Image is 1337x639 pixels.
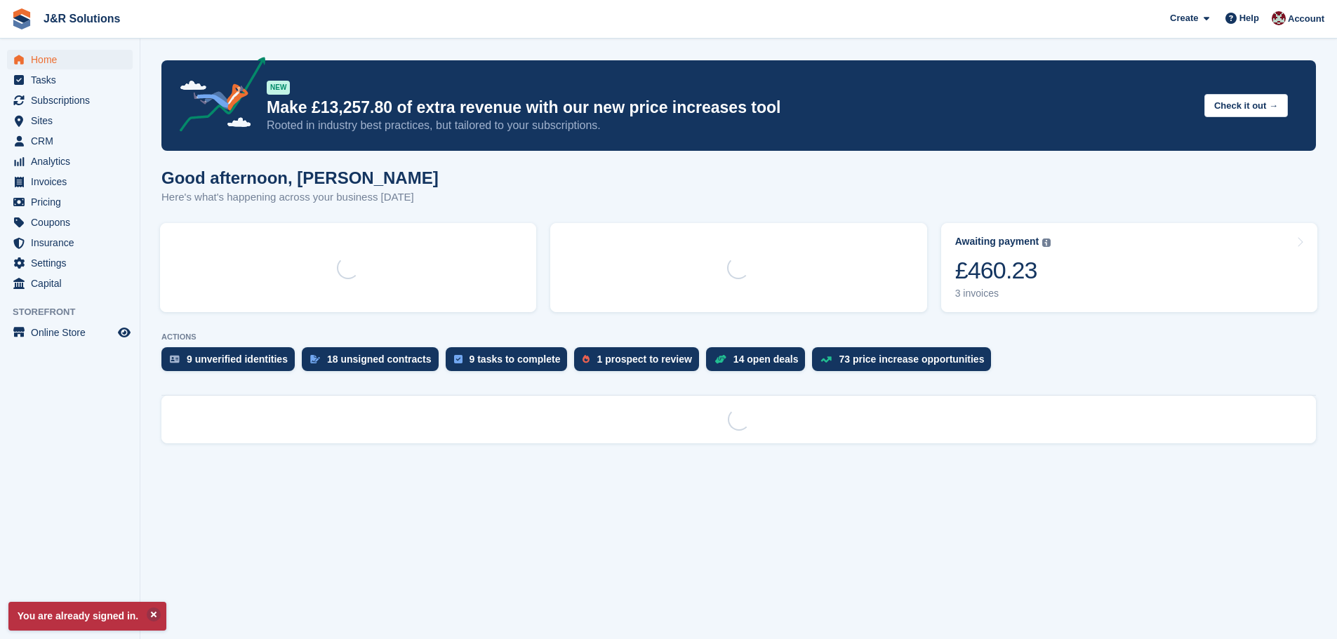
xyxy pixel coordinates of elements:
[161,332,1316,342] p: ACTIONS
[446,347,575,378] a: 9 tasks to complete
[31,90,115,110] span: Subscriptions
[31,323,115,342] span: Online Store
[31,131,115,151] span: CRM
[267,97,1193,118] p: Make £13,257.80 of extra revenue with our new price increases tool
[168,57,266,137] img: price-adjustments-announcement-icon-8257ccfd72463d97f412b2fc003d46551f7dbcb40ab6d574587a9cd5c0d94...
[820,356,832,363] img: price_increase_opportunities-93ffe204e8149a01c8c9dc8f82e8f89637d9d84a8eef4429ea346261dce0b2c0.svg
[38,7,126,30] a: J&R Solutions
[170,355,180,363] img: verify_identity-adf6edd0f0f0b5bbfe63781bf79b02c33cf7c696d77639b501bdc392416b5a36.svg
[574,347,705,378] a: 1 prospect to review
[839,354,984,365] div: 73 price increase opportunities
[941,223,1317,312] a: Awaiting payment £460.23 3 invoices
[7,233,133,253] a: menu
[7,253,133,273] a: menu
[583,355,590,363] img: prospect-51fa495bee0391a8d652442698ab0144808aea92771e9ea1ae160a38d050c398.svg
[116,324,133,341] a: Preview store
[955,236,1039,248] div: Awaiting payment
[955,288,1051,300] div: 3 invoices
[31,172,115,191] span: Invoices
[1272,11,1286,25] img: Julie Morgan
[13,305,140,319] span: Storefront
[31,233,115,253] span: Insurance
[31,50,115,69] span: Home
[7,111,133,130] a: menu
[470,354,561,365] div: 9 tasks to complete
[7,172,133,191] a: menu
[7,50,133,69] a: menu
[161,168,439,187] h1: Good afternoon, [PERSON_NAME]
[7,192,133,212] a: menu
[1288,12,1324,26] span: Account
[1204,94,1288,117] button: Check it out →
[955,256,1051,285] div: £460.23
[1239,11,1259,25] span: Help
[11,8,32,29] img: stora-icon-8386f47178a22dfd0bd8f6a31ec36ba5ce8667c1dd55bd0f319d3a0aa187defe.svg
[267,81,290,95] div: NEW
[187,354,288,365] div: 9 unverified identities
[7,274,133,293] a: menu
[327,354,432,365] div: 18 unsigned contracts
[161,189,439,206] p: Here's what's happening across your business [DATE]
[7,90,133,110] a: menu
[7,131,133,151] a: menu
[597,354,691,365] div: 1 prospect to review
[31,70,115,90] span: Tasks
[454,355,463,363] img: task-75834270c22a3079a89374b754ae025e5fb1db73e45f91037f5363f120a921f8.svg
[7,213,133,232] a: menu
[8,602,166,631] p: You are already signed in.
[161,347,302,378] a: 9 unverified identities
[733,354,799,365] div: 14 open deals
[7,152,133,171] a: menu
[302,347,446,378] a: 18 unsigned contracts
[7,70,133,90] a: menu
[1170,11,1198,25] span: Create
[31,253,115,273] span: Settings
[31,213,115,232] span: Coupons
[714,354,726,364] img: deal-1b604bf984904fb50ccaf53a9ad4b4a5d6e5aea283cecdc64d6e3604feb123c2.svg
[310,355,320,363] img: contract_signature_icon-13c848040528278c33f63329250d36e43548de30e8caae1d1a13099fd9432cc5.svg
[31,111,115,130] span: Sites
[1042,238,1051,247] img: icon-info-grey-7440780725fd019a000dd9b08b2336e03edf1995a4989e88bcd33f0948082b44.svg
[31,274,115,293] span: Capital
[706,347,813,378] a: 14 open deals
[31,152,115,171] span: Analytics
[7,323,133,342] a: menu
[267,118,1193,133] p: Rooted in industry best practices, but tailored to your subscriptions.
[31,192,115,212] span: Pricing
[812,347,998,378] a: 73 price increase opportunities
